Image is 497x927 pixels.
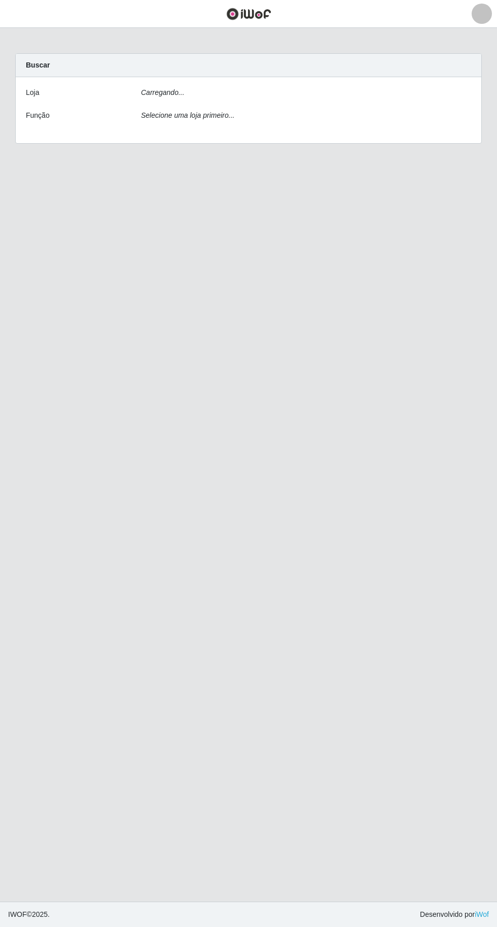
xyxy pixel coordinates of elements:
[141,111,234,119] i: Selecione uma loja primeiro...
[26,110,50,121] label: Função
[226,8,271,20] img: CoreUI Logo
[26,87,39,98] label: Loja
[8,909,50,920] span: © 2025 .
[141,88,185,96] i: Carregando...
[420,909,489,920] span: Desenvolvido por
[26,61,50,69] strong: Buscar
[475,910,489,918] a: iWof
[8,910,27,918] span: IWOF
